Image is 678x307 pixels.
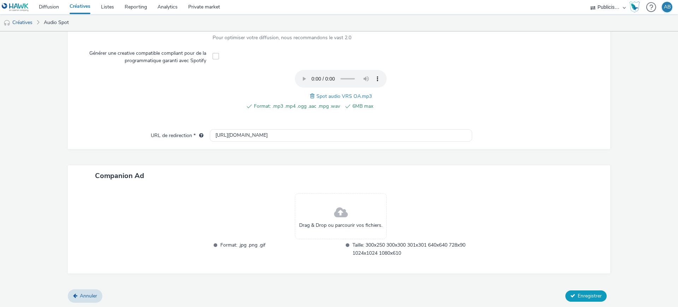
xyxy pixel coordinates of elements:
[629,1,640,13] img: Hawk Academy
[210,129,472,142] input: url...
[254,102,340,111] span: Format: .mp3 .mp4 .ogg .aac .mpg .wav
[196,132,203,139] div: L'URL de redirection sera utilisée comme URL de validation avec certains SSP et ce sera l'URL de ...
[68,289,102,303] a: Annuler
[148,129,206,139] label: URL de redirection *
[299,222,382,229] span: Drag & Drop ou parcourir vos fichiers.
[578,293,602,299] span: Enregistrer
[213,34,351,41] span: Pour optimiser votre diffusion, nous recommandons le vast 2.0
[2,3,29,12] img: undefined Logo
[352,241,472,257] span: Taille: 300x250 300x300 301x301 640x640 728x90 1024x1024 1080x610
[40,14,72,31] a: Audio Spot
[80,293,97,299] span: Annuler
[664,2,671,12] div: AB
[95,171,144,181] span: Companion Ad
[629,1,643,13] a: Hawk Academy
[4,19,11,26] img: audio
[565,290,607,302] button: Enregistrer
[316,93,372,100] span: Spot audio VRS OA.mp3
[220,241,340,257] span: Format: .jpg .png .gif
[352,102,439,111] span: 6MB max
[81,47,209,64] label: Générer une creative compatible compliant pour de la programmatique garanti avec Spotify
